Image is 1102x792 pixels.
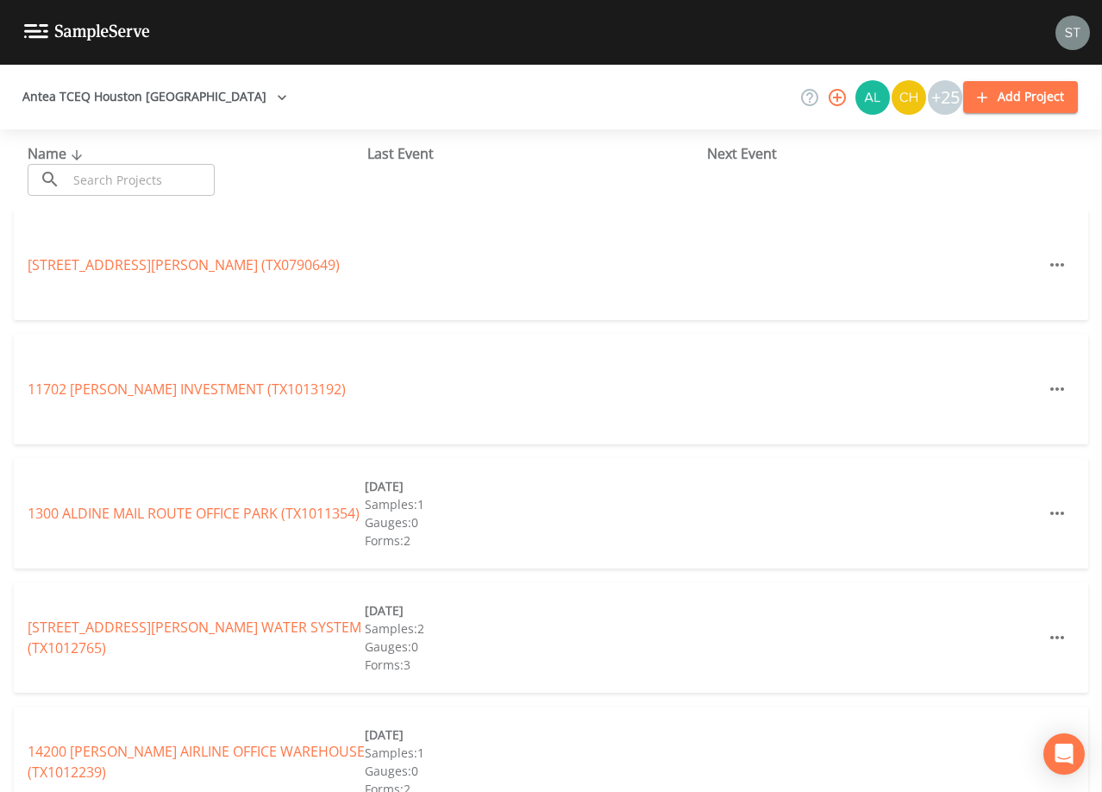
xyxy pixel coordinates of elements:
[928,80,962,115] div: +25
[28,618,361,657] a: [STREET_ADDRESS][PERSON_NAME] WATER SYSTEM (TX1012765)
[365,762,702,780] div: Gauges: 0
[365,656,702,674] div: Forms: 3
[891,80,927,115] div: Charles Medina
[892,80,926,115] img: c74b8b8b1c7a9d34f67c5e0ca157ed15
[707,143,1047,164] div: Next Event
[28,742,365,782] a: 14200 [PERSON_NAME] AIRLINE OFFICE WAREHOUSE (TX1012239)
[1043,733,1085,775] div: Open Intercom Messenger
[16,81,294,113] button: Antea TCEQ Houston [GEOGRAPHIC_DATA]
[365,601,702,619] div: [DATE]
[28,144,87,163] span: Name
[855,80,891,115] div: Alaina Hahn
[855,80,890,115] img: 30a13df2a12044f58df5f6b7fda61338
[24,24,150,41] img: logo
[365,638,702,656] div: Gauges: 0
[365,531,702,550] div: Forms: 2
[1055,16,1090,50] img: cb9926319991c592eb2b4c75d39c237f
[365,619,702,638] div: Samples: 2
[365,726,702,744] div: [DATE]
[28,504,360,523] a: 1300 ALDINE MAIL ROUTE OFFICE PARK (TX1011354)
[67,164,215,196] input: Search Projects
[963,81,1078,113] button: Add Project
[365,744,702,762] div: Samples: 1
[365,513,702,531] div: Gauges: 0
[365,477,702,495] div: [DATE]
[367,143,707,164] div: Last Event
[365,495,702,513] div: Samples: 1
[28,255,340,274] a: [STREET_ADDRESS][PERSON_NAME] (TX0790649)
[28,380,346,399] a: 11702 [PERSON_NAME] INVESTMENT (TX1013192)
